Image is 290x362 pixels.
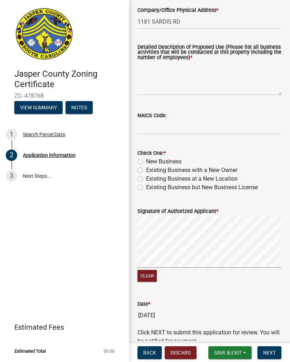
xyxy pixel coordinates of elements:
[146,157,182,166] label: New Business
[146,175,238,183] label: Existing Business at a New Location
[137,113,166,118] label: NAICS Code:
[137,151,166,156] label: Check One:
[103,349,115,353] span: $0.00
[6,149,17,161] div: 2
[14,8,74,61] img: Jasper County, South Carolina
[137,302,150,307] label: Date
[257,346,281,359] button: Next
[66,105,93,111] wm-modal-confirm: Notes
[165,346,197,359] button: Discard
[14,69,123,90] h4: Jasper County Zoning Certificate
[208,346,252,359] button: Save & Exit
[6,320,117,334] a: Estimated Fees
[146,183,258,192] label: Existing Business but New Business License
[137,45,281,60] label: Detailed Description of Proposed Use (Please list all business activities that will be conducted ...
[14,105,63,111] wm-modal-confirm: Summary
[14,92,115,99] span: ZC- 478768
[14,349,46,353] span: Estimated Total
[23,132,65,137] div: Search Parcel Data
[214,350,242,356] span: Save & Exit
[263,350,276,356] span: Next
[137,328,281,346] p: Click NEXT to submit this application for review. You will be notified for payment.
[137,346,162,359] button: Back
[137,209,218,214] label: Signature of Authorized Applicant
[137,270,157,282] button: Clear
[23,153,76,158] div: Application Information
[143,350,156,356] span: Back
[6,129,17,140] div: 1
[6,170,17,182] div: 3
[66,101,93,114] button: Notes
[146,166,237,175] label: Existing Business with a New Owner
[137,8,218,13] label: Company/Office Physical Address
[14,101,63,114] button: View Summary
